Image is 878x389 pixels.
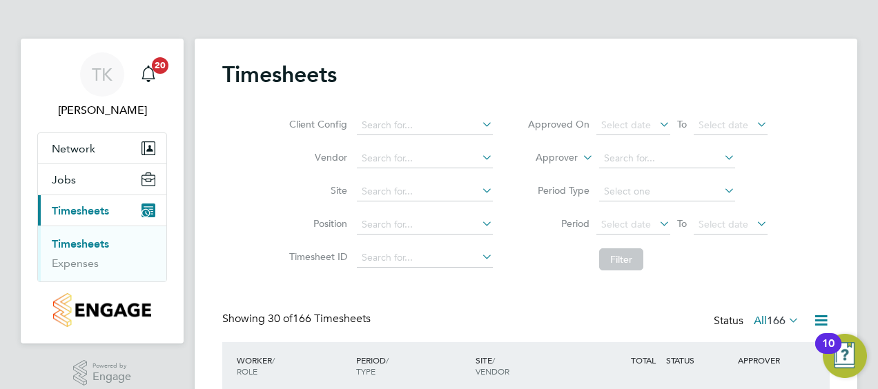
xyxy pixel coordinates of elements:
label: Timesheet ID [285,250,347,263]
div: APPROVER [734,348,806,372]
label: Site [285,184,347,197]
button: Filter [599,248,643,270]
div: Showing [222,312,373,326]
span: Select date [601,119,651,131]
input: Search for... [357,116,493,135]
input: Search for... [357,149,493,168]
span: ROLE [237,366,257,377]
label: Client Config [285,118,347,130]
button: Open Resource Center, 10 new notifications [823,334,867,378]
a: Expenses [52,257,99,270]
img: countryside-properties-logo-retina.png [53,293,150,327]
input: Search for... [357,248,493,268]
span: VENDOR [476,366,509,377]
span: Jobs [52,173,76,186]
button: Jobs [38,164,166,194]
a: 20 [135,52,162,97]
span: Select date [699,218,748,230]
nav: Main navigation [21,39,184,343]
h2: Timesheets [222,61,337,88]
span: / [386,355,389,366]
label: Period [527,217,589,230]
div: SITE [472,348,592,383]
div: PERIOD [353,348,472,383]
span: Select date [601,218,651,230]
div: Status [714,312,802,331]
a: TK[PERSON_NAME] [37,52,167,119]
span: 20 [152,57,168,74]
label: Period Type [527,184,589,197]
span: To [673,115,691,133]
span: Engage [92,371,131,383]
input: Select one [599,182,735,201]
a: Timesheets [52,237,109,250]
a: Powered byEngage [73,360,132,386]
span: TK [92,66,113,83]
div: STATUS [663,348,734,372]
input: Search for... [357,215,493,235]
span: Network [52,142,95,155]
a: Go to home page [37,293,167,327]
label: All [754,314,799,328]
span: TOTAL [631,355,656,366]
span: 30 of [268,312,293,326]
input: Search for... [357,182,493,201]
button: Timesheets [38,195,166,226]
span: 166 Timesheets [268,312,371,326]
span: TYPE [356,366,375,377]
span: / [492,355,495,366]
div: WORKER [233,348,353,383]
span: Select date [699,119,748,131]
span: Timesheets [52,204,109,217]
label: Vendor [285,151,347,163]
label: Approver [516,151,578,165]
span: 166 [767,314,786,328]
div: 10 [822,343,835,361]
input: Search for... [599,149,735,168]
label: Approved On [527,118,589,130]
button: Network [38,133,166,163]
span: Powered by [92,360,131,372]
span: To [673,215,691,232]
span: Tony Kavanagh [37,102,167,119]
span: / [272,355,275,366]
div: Timesheets [38,226,166,281]
label: Position [285,217,347,230]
